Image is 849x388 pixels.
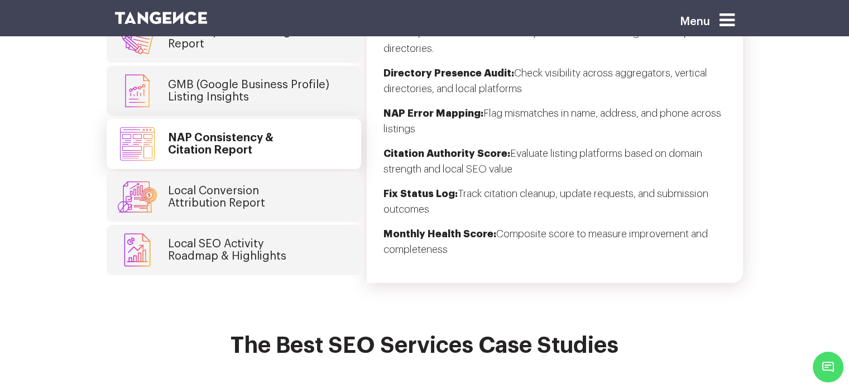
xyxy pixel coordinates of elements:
strong: Citation Authority Score: [383,149,510,159]
img: logo SVG [115,12,208,24]
p: Flag mismatches in name, address, and phone across listings [383,106,726,146]
h4: GMB (Google Business Profile) Listing Insights [168,79,329,103]
h2: The best SEO Services Case Studies [115,333,735,371]
p: Ensure your business is accurately listed across 300+ high-authority directories. [383,25,726,65]
span: Chat Widget [813,352,843,382]
p: Evaluate listing platforms based on domain strength and local SEO value [383,146,726,186]
img: tab-icon3.svg [118,127,157,161]
img: tab-icon4.svg [118,180,157,214]
h4: Local Conversion Attribution Report [168,185,265,209]
strong: Directory Presence Audit: [383,68,514,78]
strong: NAP Error Mapping: [383,108,483,118]
img: tab-icon5.svg [118,233,157,267]
h4: Local SEO Activity Roadmap & Highlights [168,238,286,262]
p: Composite score to measure improvement and completeness [383,226,726,266]
strong: Monthly Health Score: [383,229,496,239]
strong: Fix Status Log: [383,189,458,199]
p: Check visibility across aggregators, vertical directories, and local platforms [383,65,726,106]
h4: NAP Consistency & Citation Report [168,132,274,156]
img: tab-icon2.svg [118,74,157,108]
p: Track citation cleanup, update requests, and submission outcomes [383,186,726,226]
